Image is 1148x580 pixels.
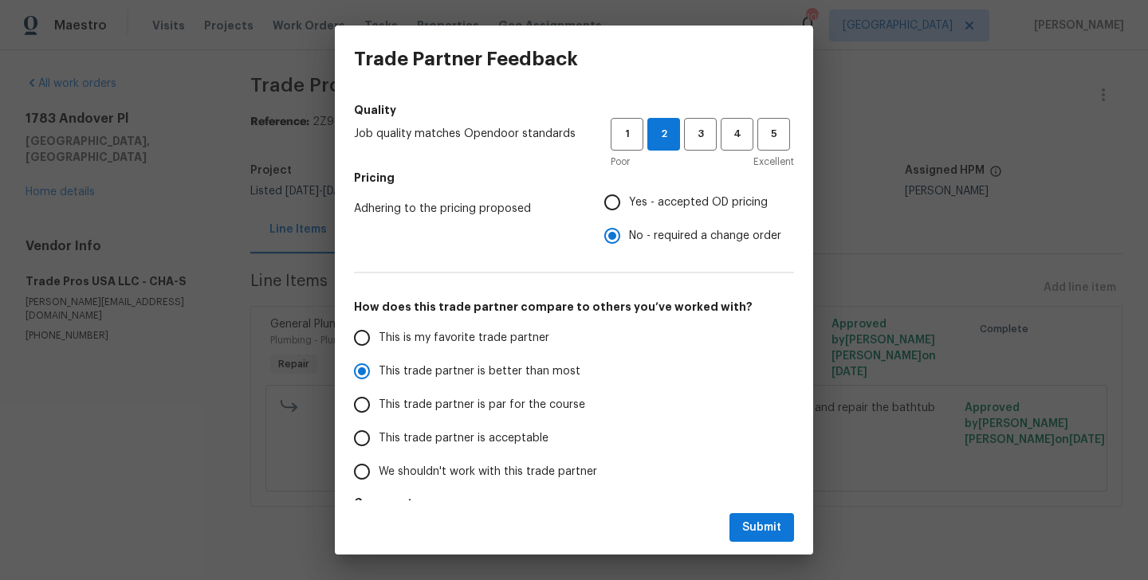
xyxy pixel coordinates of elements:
button: 5 [757,118,790,151]
button: 1 [611,118,643,151]
h3: Trade Partner Feedback [354,48,578,70]
button: Submit [729,513,794,543]
button: 3 [684,118,717,151]
span: This is my favorite trade partner [379,330,549,347]
button: 2 [647,118,680,151]
span: Job quality matches Opendoor standards [354,126,585,142]
span: No - required a change order [629,228,781,245]
button: 4 [721,118,753,151]
span: 3 [686,125,715,143]
h5: Quality [354,102,794,118]
span: 1 [612,125,642,143]
span: Submit [742,518,781,538]
h5: Pricing [354,170,794,186]
span: 2 [648,125,679,143]
span: Adhering to the pricing proposed [354,201,579,217]
h5: How does this trade partner compare to others you’ve worked with? [354,299,794,315]
span: Poor [611,154,630,170]
span: 4 [722,125,752,143]
span: 5 [759,125,788,143]
h5: Comments [354,495,794,511]
span: Excellent [753,154,794,170]
span: Yes - accepted OD pricing [629,194,768,211]
span: This trade partner is acceptable [379,430,548,447]
span: This trade partner is par for the course [379,397,585,413]
span: This trade partner is better than most [379,363,580,380]
span: We shouldn't work with this trade partner [379,464,597,480]
div: Pricing [604,186,794,253]
div: How does this trade partner compare to others you’ve worked with? [354,321,794,488]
